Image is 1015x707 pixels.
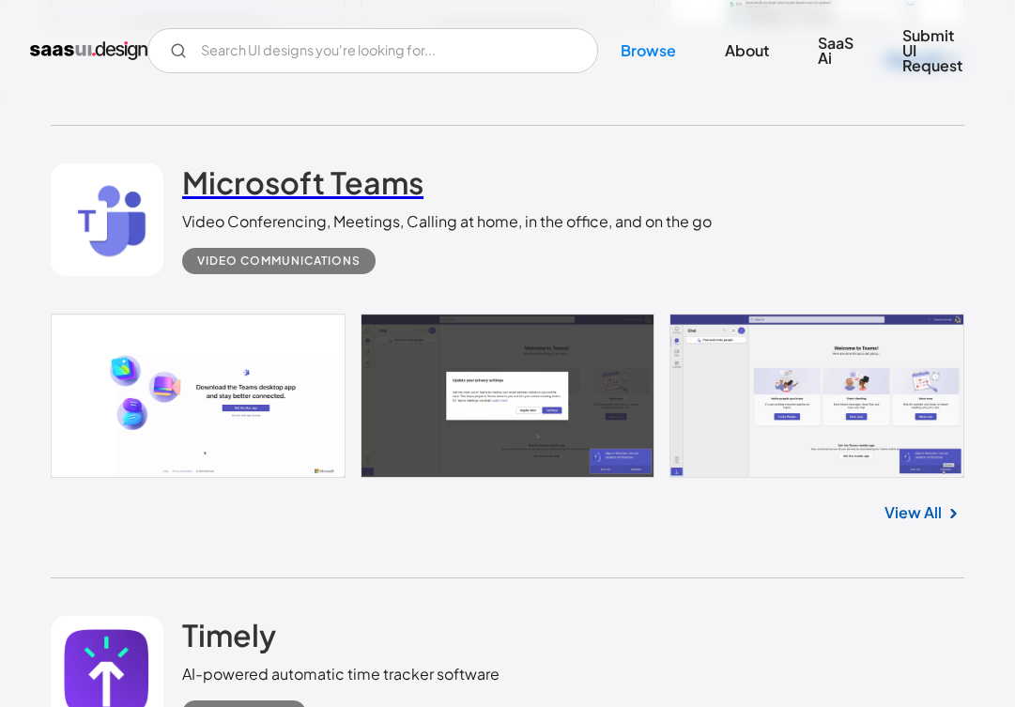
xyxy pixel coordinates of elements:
[182,616,276,663] a: Timely
[182,163,423,201] h2: Microsoft Teams
[702,30,792,71] a: About
[795,23,876,79] a: SaaS Ai
[182,616,276,653] h2: Timely
[880,15,985,86] a: Submit UI Request
[30,36,147,66] a: home
[884,501,942,524] a: View All
[598,30,699,71] a: Browse
[182,163,423,210] a: Microsoft Teams
[182,663,500,685] div: AI-powered automatic time tracker software
[197,250,361,272] div: Video Communications
[147,28,598,73] form: Email Form
[182,210,712,233] div: Video Conferencing, Meetings, Calling at home, in the office, and on the go
[147,28,598,73] input: Search UI designs you're looking for...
